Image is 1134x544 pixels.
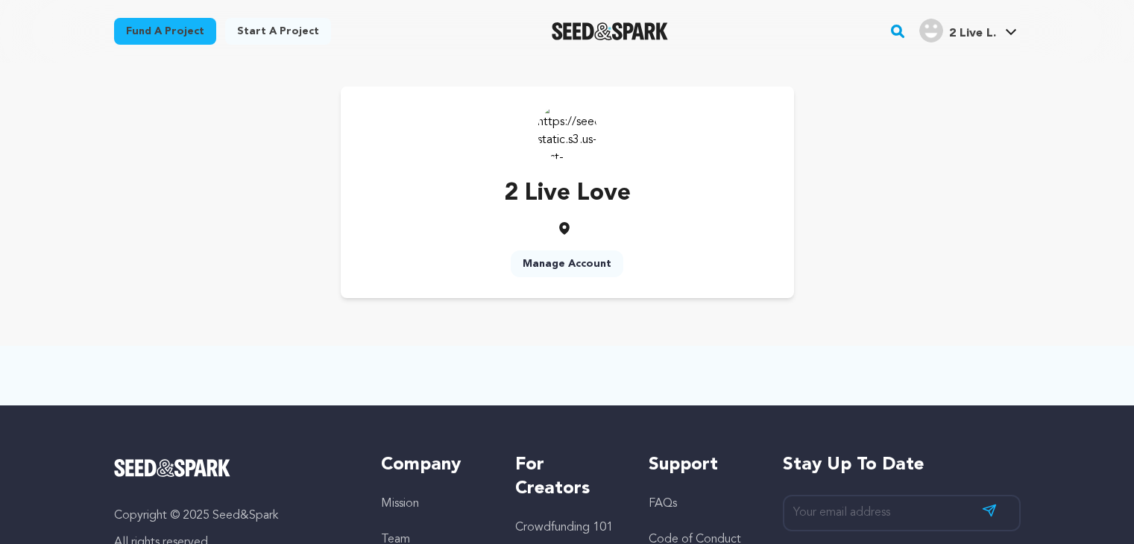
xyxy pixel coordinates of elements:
[919,19,943,42] img: user.png
[783,453,1021,477] h5: Stay up to date
[538,101,597,161] img: https://seedandspark-static.s3.us-east-2.amazonaws.com/images/User/002/310/264/medium/ACg8ocKBNg1...
[114,507,352,525] p: Copyright © 2025 Seed&Spark
[504,176,631,212] p: 2 Live Love
[649,453,752,477] h5: Support
[381,453,485,477] h5: Company
[919,19,996,42] div: 2 Live L.'s Profile
[114,459,352,477] a: Seed&Spark Homepage
[515,453,619,501] h5: For Creators
[114,18,216,45] a: Fund a project
[515,522,613,534] a: Crowdfunding 101
[381,498,419,510] a: Mission
[916,16,1020,42] a: 2 Live L.'s Profile
[649,498,677,510] a: FAQs
[552,22,669,40] img: Seed&Spark Logo Dark Mode
[916,16,1020,47] span: 2 Live L.'s Profile
[552,22,669,40] a: Seed&Spark Homepage
[114,459,231,477] img: Seed&Spark Logo
[949,28,996,39] span: 2 Live L.
[783,495,1021,531] input: Your email address
[511,250,623,277] a: Manage Account
[225,18,331,45] a: Start a project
